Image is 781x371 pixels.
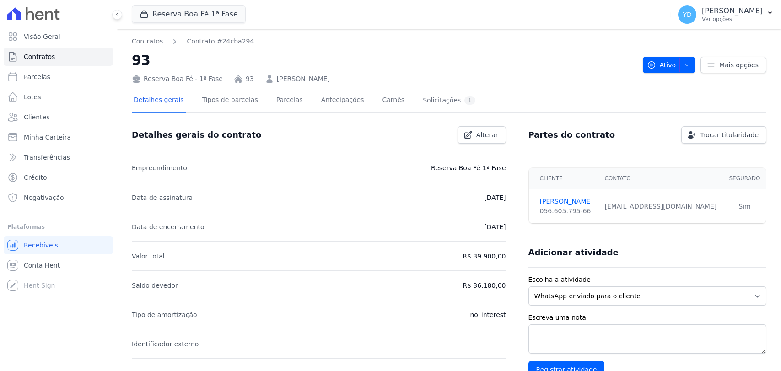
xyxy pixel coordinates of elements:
[132,37,636,46] nav: Breadcrumb
[132,129,261,140] h3: Detalhes gerais do contrato
[24,173,47,182] span: Crédito
[540,206,594,216] div: 056.605.795-66
[132,37,254,46] nav: Breadcrumb
[528,275,766,285] label: Escolha a atividade
[24,241,58,250] span: Recebíveis
[671,2,781,27] button: YD [PERSON_NAME] Ver opções
[4,148,113,167] a: Transferências
[132,37,163,46] a: Contratos
[528,247,619,258] h3: Adicionar atividade
[643,57,695,73] button: Ativo
[24,133,71,142] span: Minha Carteira
[528,313,766,323] label: Escreva uma nota
[4,188,113,207] a: Negativação
[132,89,186,113] a: Detalhes gerais
[470,309,506,320] p: no_interest
[540,197,594,206] a: [PERSON_NAME]
[4,88,113,106] a: Lotes
[702,16,763,23] p: Ver opções
[24,153,70,162] span: Transferências
[24,261,60,270] span: Conta Hent
[421,89,477,113] a: Solicitações1
[4,168,113,187] a: Crédito
[4,256,113,274] a: Conta Hent
[484,192,506,203] p: [DATE]
[24,32,60,41] span: Visão Geral
[7,221,109,232] div: Plataformas
[24,72,50,81] span: Parcelas
[463,280,506,291] p: R$ 36.180,00
[723,189,766,224] td: Sim
[529,168,599,189] th: Cliente
[700,130,759,140] span: Trocar titularidade
[132,74,223,84] div: Reserva Boa Fé - 1ª Fase
[200,89,260,113] a: Tipos de parcelas
[132,251,165,262] p: Valor total
[431,162,506,173] p: Reserva Boa Fé 1ª Fase
[604,202,718,211] div: [EMAIL_ADDRESS][DOMAIN_NAME]
[4,108,113,126] a: Clientes
[647,57,676,73] span: Ativo
[4,128,113,146] a: Minha Carteira
[132,192,193,203] p: Data de assinatura
[702,6,763,16] p: [PERSON_NAME]
[4,68,113,86] a: Parcelas
[24,92,41,102] span: Lotes
[423,96,475,105] div: Solicitações
[719,60,759,70] span: Mais opções
[277,74,330,84] a: [PERSON_NAME]
[4,236,113,254] a: Recebíveis
[458,126,506,144] a: Alterar
[24,52,55,61] span: Contratos
[464,96,475,105] div: 1
[683,11,691,18] span: YD
[24,113,49,122] span: Clientes
[4,48,113,66] a: Contratos
[246,74,254,84] a: 93
[132,162,187,173] p: Empreendimento
[380,89,406,113] a: Carnês
[319,89,366,113] a: Antecipações
[132,5,246,23] button: Reserva Boa Fé 1ª Fase
[723,168,766,189] th: Segurado
[700,57,766,73] a: Mais opções
[463,251,506,262] p: R$ 39.900,00
[528,129,615,140] h3: Partes do contrato
[4,27,113,46] a: Visão Geral
[24,193,64,202] span: Negativação
[476,130,498,140] span: Alterar
[132,221,205,232] p: Data de encerramento
[132,309,197,320] p: Tipo de amortização
[681,126,766,144] a: Trocar titularidade
[275,89,305,113] a: Parcelas
[484,221,506,232] p: [DATE]
[132,280,178,291] p: Saldo devedor
[132,50,636,70] h2: 93
[187,37,254,46] a: Contrato #24cba294
[132,339,199,349] p: Identificador externo
[599,168,723,189] th: Contato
